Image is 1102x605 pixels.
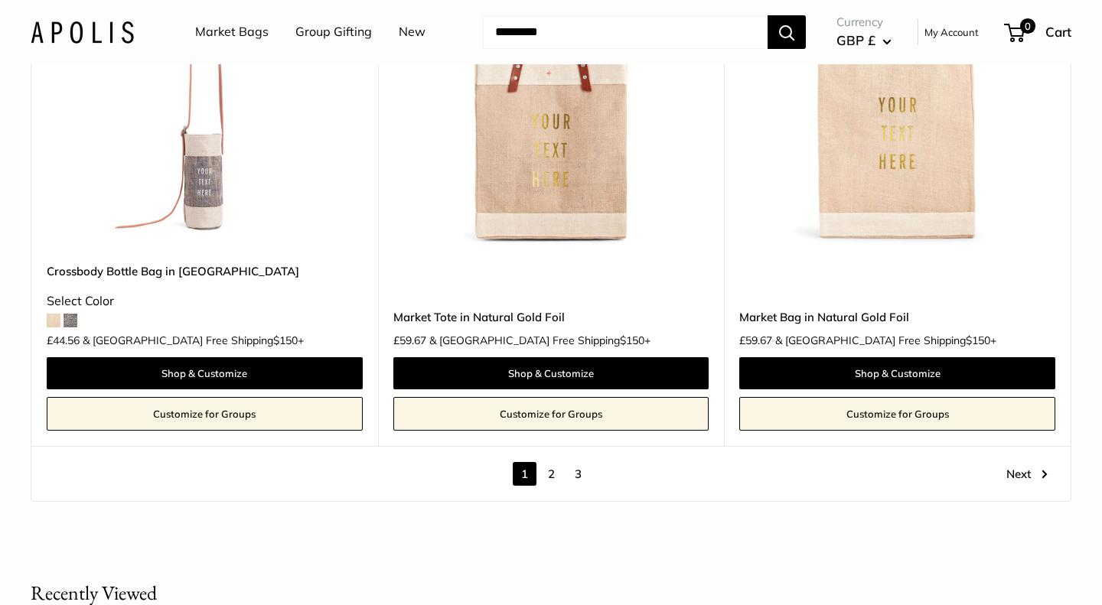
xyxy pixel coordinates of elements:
[540,462,563,486] a: 2
[295,21,372,44] a: Group Gifting
[739,397,1055,431] a: Customize for Groups
[83,335,304,346] span: & [GEOGRAPHIC_DATA] Free Shipping +
[1006,462,1048,486] a: Next
[566,462,590,486] a: 3
[1020,18,1035,34] span: 0
[47,397,363,431] a: Customize for Groups
[393,397,709,431] a: Customize for Groups
[393,335,426,346] span: £59.67
[399,21,425,44] a: New
[836,28,892,53] button: GBP £
[47,262,363,280] a: Crossbody Bottle Bag in [GEOGRAPHIC_DATA]
[924,23,979,41] a: My Account
[620,333,644,347] span: $150
[739,357,1055,389] a: Shop & Customize
[836,32,875,48] span: GBP £
[739,335,772,346] span: £59.67
[836,11,892,33] span: Currency
[195,21,269,44] a: Market Bags
[31,21,134,43] img: Apolis
[1045,24,1071,40] span: Cart
[393,308,709,326] a: Market Tote in Natural Gold Foil
[513,462,536,486] span: 1
[47,290,363,313] div: Select Color
[483,15,768,49] input: Search...
[47,357,363,389] a: Shop & Customize
[393,357,709,389] a: Shop & Customize
[775,335,996,346] span: & [GEOGRAPHIC_DATA] Free Shipping +
[429,335,650,346] span: & [GEOGRAPHIC_DATA] Free Shipping +
[739,308,1055,326] a: Market Bag in Natural Gold Foil
[273,333,298,347] span: $150
[966,333,990,347] span: $150
[768,15,806,49] button: Search
[1006,20,1071,44] a: 0 Cart
[47,335,80,346] span: £44.56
